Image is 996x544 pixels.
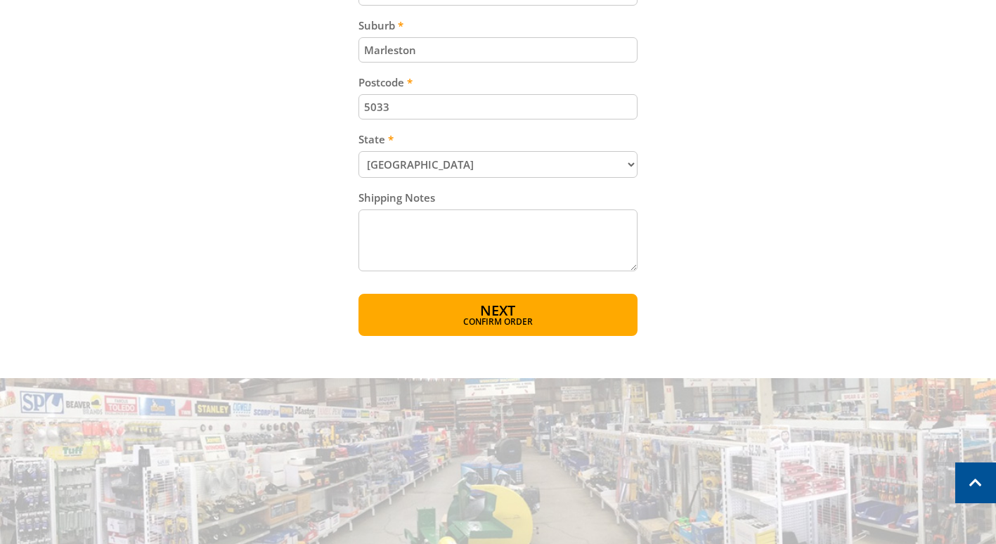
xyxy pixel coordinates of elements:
label: Suburb [358,17,638,34]
label: Postcode [358,74,638,91]
label: State [358,131,638,148]
input: Please enter your suburb. [358,37,638,63]
span: Confirm order [389,318,607,326]
input: Please enter your postcode. [358,94,638,119]
span: Next [480,301,515,320]
button: Next Confirm order [358,294,638,336]
select: Please select your state. [358,151,638,178]
label: Shipping Notes [358,189,638,206]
